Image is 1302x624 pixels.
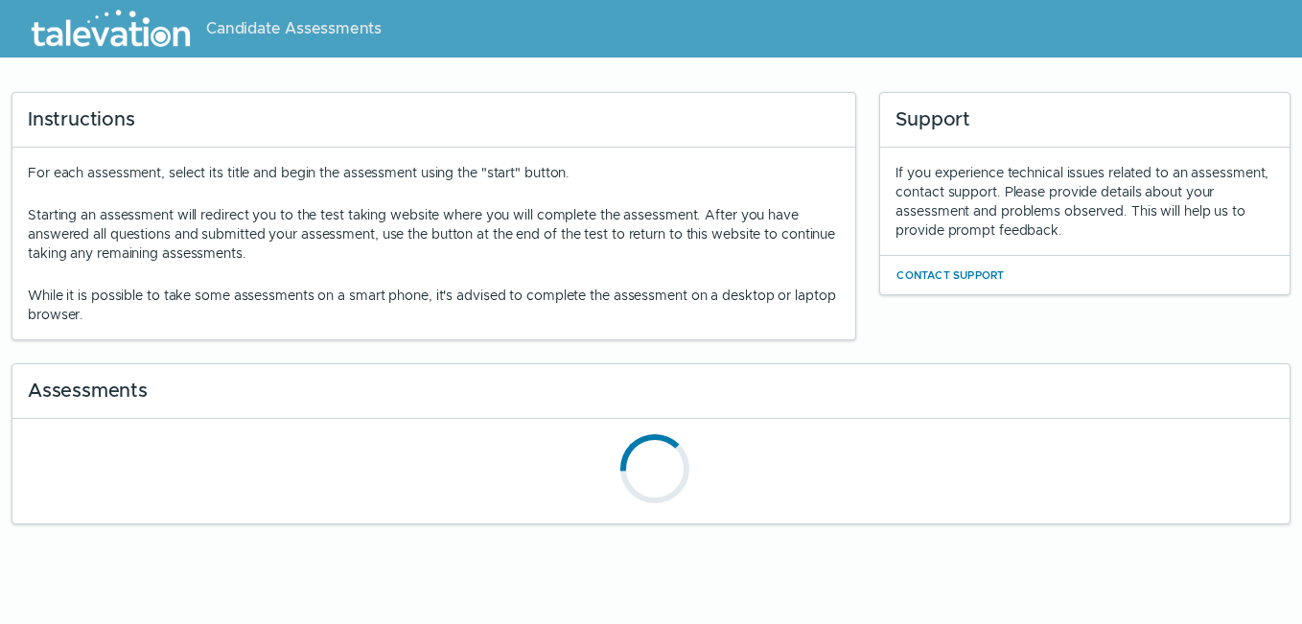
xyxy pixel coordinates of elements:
[12,364,1290,419] div: Assessments
[880,93,1290,148] div: Support
[28,286,840,324] p: While it is possible to take some assessments on a smart phone, it's advised to complete the asse...
[12,93,855,148] div: Instructions
[28,205,840,263] p: Starting an assessment will redirect you to the test taking website where you will complete the a...
[28,163,840,324] div: For each assessment, select its title and begin the assessment using the "start" button.
[895,264,1005,287] button: Contact Support
[23,5,198,53] img: Talevation_Logo_Transparent_white.png
[206,17,382,40] span: Candidate Assessments
[895,163,1274,240] div: If you experience technical issues related to an assessment, contact support. Please provide deta...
